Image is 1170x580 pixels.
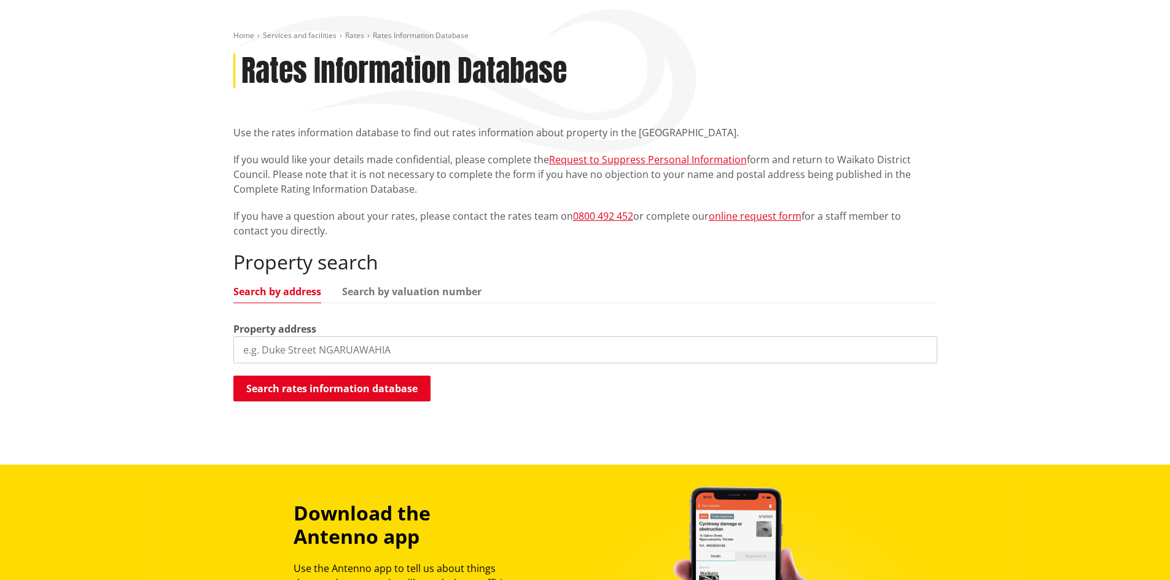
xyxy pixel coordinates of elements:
label: Property address [233,322,316,336]
a: Services and facilities [263,30,337,41]
input: e.g. Duke Street NGARUAWAHIA [233,336,937,363]
h2: Property search [233,250,937,274]
a: Search by valuation number [342,287,482,296]
a: 0800 492 452 [573,209,633,223]
a: Request to Suppress Personal Information [549,153,747,166]
h3: Download the Antenno app [294,501,516,549]
button: Search rates information database [233,376,431,401]
a: online request form [709,209,801,223]
nav: breadcrumb [233,31,937,41]
a: Rates [345,30,364,41]
span: Rates Information Database [373,30,469,41]
a: Home [233,30,254,41]
a: Search by address [233,287,321,296]
h1: Rates Information Database [241,53,567,89]
p: Use the rates information database to find out rates information about property in the [GEOGRAPHI... [233,125,937,140]
p: If you would like your details made confidential, please complete the form and return to Waikato ... [233,152,937,196]
p: If you have a question about your rates, please contact the rates team on or complete our for a s... [233,209,937,238]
